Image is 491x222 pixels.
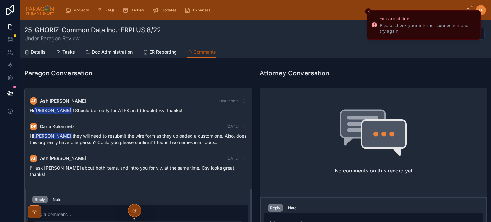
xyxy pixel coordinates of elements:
span: Tickets [131,8,145,13]
a: Projects [63,4,93,16]
span: Hi ! Should be ready for ATFS and (double) v.v, thanks! [30,108,182,113]
span: ER Reporting [149,49,177,55]
button: Note [50,196,64,203]
span: Expenses [193,8,210,13]
a: FAQs [95,4,119,16]
span: Daria Kolomiiets [40,123,75,130]
span: I'll ask [PERSON_NAME] about both items, and intro you for v.v. at the same time. Csv looks great... [30,165,236,177]
a: Updates [151,4,181,16]
span: Ash [PERSON_NAME] [40,98,86,104]
a: Doc Administration [85,46,133,59]
span: Ash [PERSON_NAME] [40,155,86,162]
span: FAQs [105,8,115,13]
h2: No comments on this record yet [335,167,412,174]
span: [PERSON_NAME] [34,133,72,139]
span: Hi they will need to resubmit the wire form as they uploaded a custom one. Also, does this org re... [30,133,246,145]
span: Updates [161,8,176,13]
a: Tickets [121,4,149,16]
div: Please check your internet connection and try again [380,23,475,34]
span: AF [31,156,36,161]
span: Comments [193,49,216,55]
span: Under Paragon Review [24,34,161,42]
span: [DATE] [226,124,239,129]
span: AF [31,98,36,103]
span: Projects [74,8,89,13]
span: Details [31,49,46,55]
button: Reply [32,196,48,203]
h1: 25-GHORIZ-Common Data Inc.-ERPLUS 8/22 [24,26,161,34]
span: Tasks [62,49,75,55]
span: [PERSON_NAME] [34,107,72,114]
button: Close toast [365,8,371,15]
div: Note [288,205,297,211]
a: ER Reporting [143,46,177,59]
img: App logo [26,5,55,15]
button: Note [285,204,299,212]
span: [DATE] [226,156,239,161]
h1: Attorney Conversation [260,69,329,78]
div: You are offline [380,16,475,22]
span: Last month [219,98,239,103]
span: Doc Administration [92,49,133,55]
a: Details [24,46,46,59]
a: Expenses [182,4,215,16]
a: Comments [187,46,216,58]
h1: Paragon Conversation [24,69,92,78]
a: Tasks [56,46,75,59]
span: DK [31,124,36,129]
button: Reply [268,204,283,212]
span: AF [478,8,483,13]
div: Note [53,197,61,202]
div: scrollable content [60,3,465,17]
